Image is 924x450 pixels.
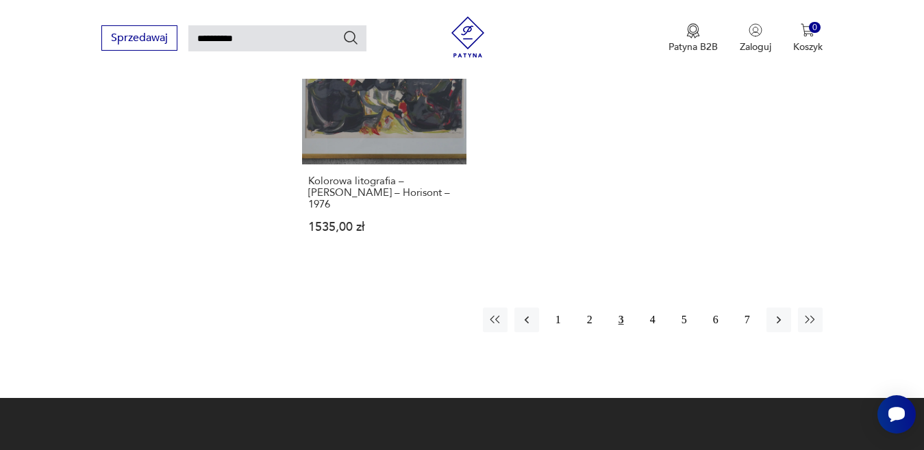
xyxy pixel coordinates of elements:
p: Koszyk [793,40,823,53]
p: Patyna B2B [669,40,718,53]
button: Zaloguj [740,23,771,53]
button: 0Koszyk [793,23,823,53]
p: Zaloguj [740,40,771,53]
button: 5 [672,308,697,332]
button: 2 [577,308,602,332]
a: Ikona medaluPatyna B2B [669,23,718,53]
img: Patyna - sklep z meblami i dekoracjami vintage [447,16,488,58]
img: Ikona koszyka [801,23,814,37]
button: 4 [640,308,665,332]
button: 3 [609,308,634,332]
button: Sprzedawaj [101,25,177,51]
button: Szukaj [342,29,359,46]
p: 1535,00 zł [308,221,460,233]
div: 0 [809,22,821,34]
img: Ikona medalu [686,23,700,38]
img: Ikonka użytkownika [749,23,762,37]
button: 1 [546,308,571,332]
button: 6 [703,308,728,332]
h3: Kolorowa litografia – [PERSON_NAME] – Horisont – 1976 [308,175,460,210]
iframe: Smartsupp widget button [877,395,916,434]
button: 7 [735,308,760,332]
button: Patyna B2B [669,23,718,53]
a: Sprzedawaj [101,34,177,44]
